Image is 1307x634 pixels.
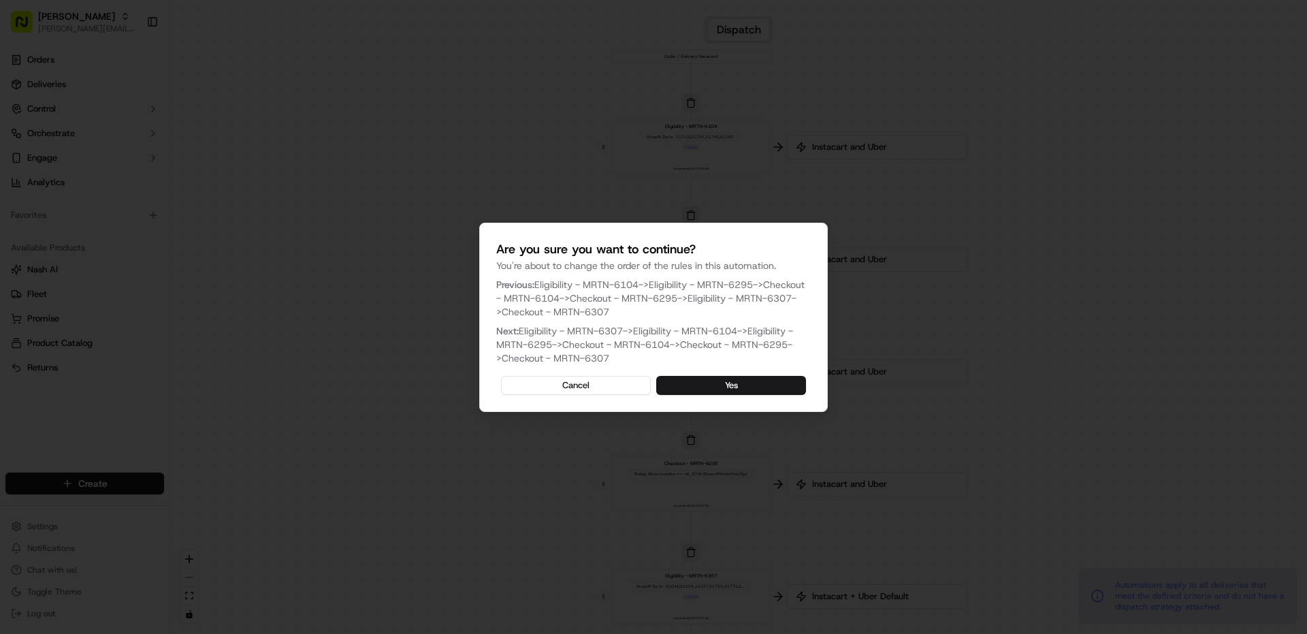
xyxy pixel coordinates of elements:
[129,197,219,211] span: API Documentation
[46,130,223,144] div: Start new chat
[633,325,747,337] span: Eligibility - MRTN-6104 ->
[14,130,38,155] img: 1736555255976-a54dd68f-1ca7-489b-9aae-adbdc363a1c4
[14,199,25,210] div: 📗
[570,292,688,304] span: Checkout - MRTN-6295 ->
[656,376,806,395] button: Yes
[35,88,245,102] input: Got a question? Start typing here...
[519,325,633,337] span: Eligibility - MRTN-6307 ->
[231,134,248,150] button: Start new chat
[14,54,248,76] p: Welcome 👋
[110,192,224,217] a: 💻API Documentation
[502,352,609,364] span: Checkout - MRTN-6307
[501,376,651,395] button: Cancel
[46,144,172,155] div: We're available if you need us!
[496,279,534,291] span: Previous:
[496,325,519,337] span: Next:
[115,199,126,210] div: 💻
[27,197,104,211] span: Knowledge Base
[562,338,680,351] span: Checkout - MRTN-6104 ->
[496,259,811,272] p: You're about to change the order of the rules in this automation.
[649,279,763,291] span: Eligibility - MRTN-6295 ->
[8,192,110,217] a: 📗Knowledge Base
[96,230,165,241] a: Powered byPylon
[135,231,165,241] span: Pylon
[14,14,41,41] img: Nash
[502,306,609,318] span: Checkout - MRTN-6307
[534,279,649,291] span: Eligibility - MRTN-6104 ->
[496,240,811,259] h2: Are you sure you want to continue?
